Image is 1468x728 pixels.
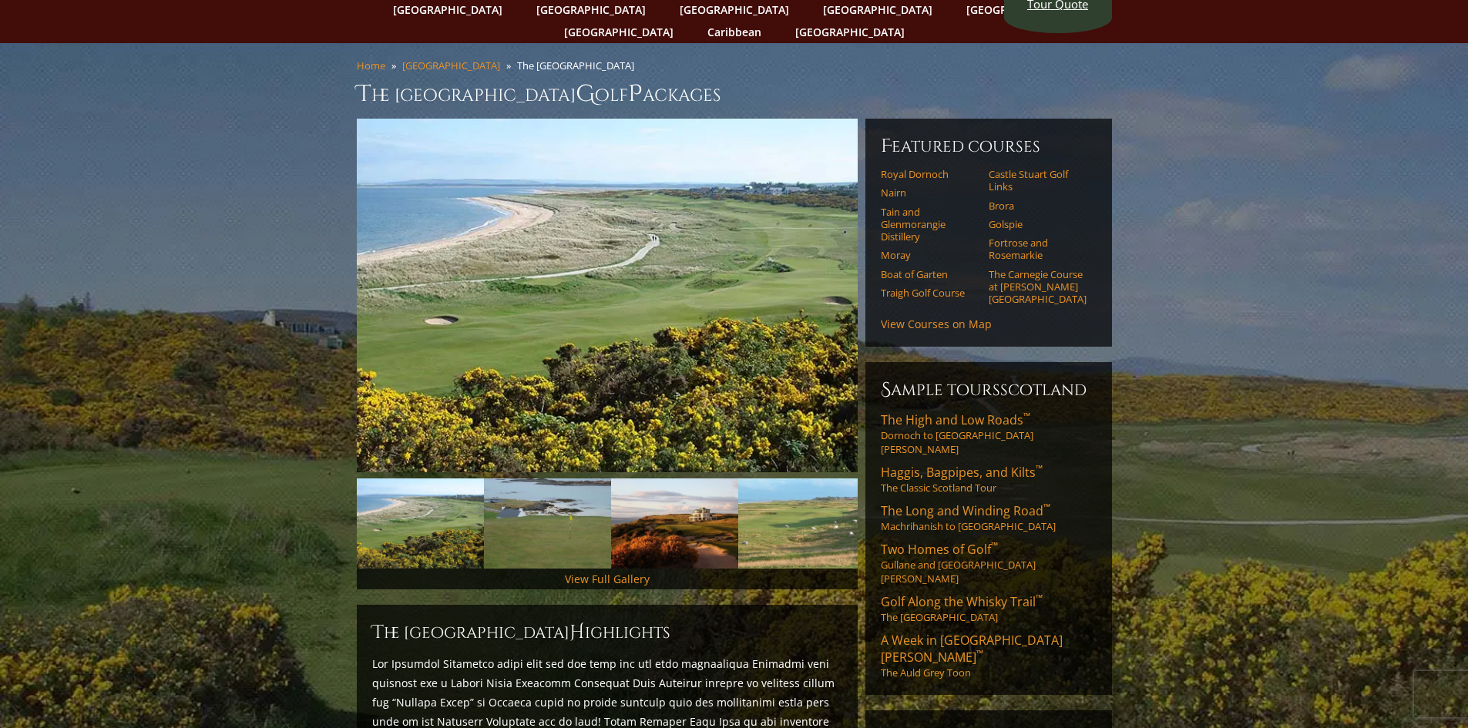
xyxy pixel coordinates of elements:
a: Fortrose and Rosemarkie [989,237,1087,262]
sup: ™ [991,539,998,552]
span: The Long and Winding Road [881,502,1050,519]
a: Moray [881,249,979,261]
span: The High and Low Roads [881,411,1030,428]
a: [GEOGRAPHIC_DATA] [556,21,681,43]
a: [GEOGRAPHIC_DATA] [402,59,500,72]
a: Royal Dornoch [881,168,979,180]
h2: The [GEOGRAPHIC_DATA] ighlights [372,620,842,645]
span: Haggis, Bagpipes, and Kilts [881,464,1043,481]
span: G [576,79,595,109]
a: Home [357,59,385,72]
span: A Week in [GEOGRAPHIC_DATA][PERSON_NAME] [881,632,1063,666]
h1: The [GEOGRAPHIC_DATA] olf ackages [357,79,1112,109]
a: Tain and Glenmorangie Distillery [881,206,979,243]
a: The High and Low Roads™Dornoch to [GEOGRAPHIC_DATA][PERSON_NAME] [881,411,1097,456]
a: Golf Along the Whisky Trail™The [GEOGRAPHIC_DATA] [881,593,1097,624]
h6: Sample ToursScotland [881,377,1097,402]
a: Traigh Golf Course [881,287,979,299]
span: P [628,79,643,109]
a: The Long and Winding Road™Machrihanish to [GEOGRAPHIC_DATA] [881,502,1097,533]
a: [GEOGRAPHIC_DATA] [788,21,912,43]
a: The Carnegie Course at [PERSON_NAME][GEOGRAPHIC_DATA] [989,268,1087,306]
a: Caribbean [700,21,769,43]
a: Two Homes of Golf™Gullane and [GEOGRAPHIC_DATA][PERSON_NAME] [881,541,1097,585]
a: Nairn [881,186,979,199]
li: The [GEOGRAPHIC_DATA] [517,59,640,72]
h6: Featured Courses [881,134,1097,159]
a: Castle Stuart Golf Links [989,168,1087,193]
span: H [569,620,585,645]
span: Golf Along the Whisky Trail [881,593,1043,610]
sup: ™ [1036,592,1043,605]
a: Golspie [989,218,1087,230]
a: View Full Gallery [565,572,650,586]
span: Two Homes of Golf [881,541,998,558]
sup: ™ [1043,501,1050,514]
sup: ™ [1023,410,1030,423]
a: Boat of Garten [881,268,979,280]
a: Haggis, Bagpipes, and Kilts™The Classic Scotland Tour [881,464,1097,495]
sup: ™ [976,647,983,660]
a: View Courses on Map [881,317,992,331]
a: Brora [989,200,1087,212]
sup: ™ [1036,462,1043,475]
a: A Week in [GEOGRAPHIC_DATA][PERSON_NAME]™The Auld Grey Toon [881,632,1097,679]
